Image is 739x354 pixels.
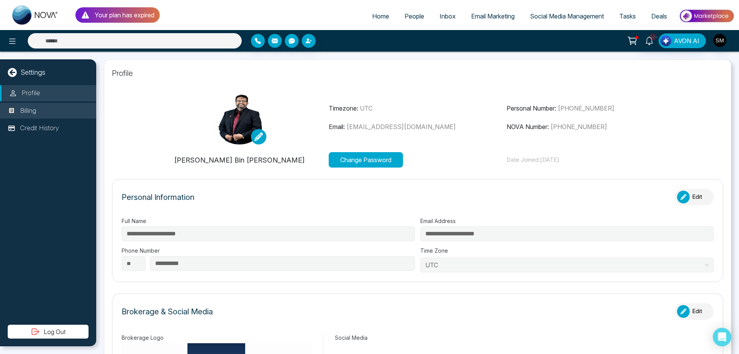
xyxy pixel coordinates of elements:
[329,122,507,131] p: Email:
[122,217,415,225] label: Full Name
[649,34,656,40] span: 10+
[150,155,329,165] p: [PERSON_NAME] Bin [PERSON_NAME]
[329,152,403,168] button: Change Password
[20,123,59,133] p: Credit History
[420,247,714,255] label: Time Zone
[397,9,432,23] a: People
[507,104,685,113] p: Personal Number:
[212,91,266,144] img: Syed-Masud-May2023.png
[507,156,685,164] p: Date Joined: [DATE]
[463,9,522,23] a: Email Marketing
[675,189,714,205] button: Edit
[122,334,311,342] label: Brokerage Logo
[713,34,726,47] img: User Avatar
[659,34,706,48] button: AVON AI
[471,12,515,20] span: Email Marketing
[612,9,644,23] a: Tasks
[335,334,714,342] label: Social Media
[12,5,59,25] img: Nova CRM Logo
[329,104,507,113] p: Timezone:
[122,191,194,203] p: Personal Information
[112,67,723,79] p: Profile
[660,35,671,46] img: Lead Flow
[22,88,40,98] p: Profile
[713,328,731,346] div: Open Intercom Messenger
[405,12,424,20] span: People
[360,104,373,112] span: UTC
[674,36,699,45] span: AVON AI
[420,217,714,225] label: Email Address
[122,306,213,317] p: Brokerage & Social Media
[651,12,667,20] span: Deals
[425,259,709,271] span: UTC
[346,123,456,131] span: [EMAIL_ADDRESS][DOMAIN_NAME]
[372,12,389,20] span: Home
[558,104,614,112] span: [PHONE_NUMBER]
[644,9,675,23] a: Deals
[20,106,36,116] p: Billing
[122,247,415,255] label: Phone Number
[432,9,463,23] a: Inbox
[679,7,734,25] img: Market-place.gif
[550,123,607,131] span: [PHONE_NUMBER]
[619,12,636,20] span: Tasks
[507,122,685,131] p: NOVA Number:
[364,9,397,23] a: Home
[522,9,612,23] a: Social Media Management
[8,325,89,339] button: Log Out
[675,303,714,320] button: Edit
[95,10,154,20] p: Your plan has expired
[530,12,604,20] span: Social Media Management
[21,67,45,77] p: Settings
[440,12,456,20] span: Inbox
[640,34,659,47] a: 10+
